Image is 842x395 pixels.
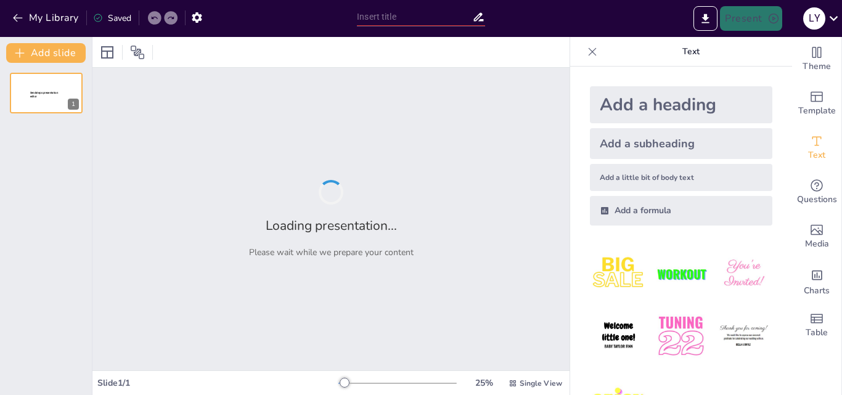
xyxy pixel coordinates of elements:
h2: Loading presentation... [266,217,397,234]
span: Table [806,326,828,340]
div: Slide 1 / 1 [97,377,338,389]
img: 1.jpeg [590,245,647,303]
span: Position [130,45,145,60]
div: Change the overall theme [792,37,841,81]
div: 1 [10,73,83,113]
span: Single View [520,378,562,388]
span: Sendsteps presentation editor [30,91,58,98]
div: Add charts and graphs [792,259,841,303]
span: Media [805,237,829,251]
img: 6.jpeg [715,307,772,365]
div: Saved [93,12,131,24]
p: Please wait while we prepare your content [249,246,414,258]
img: 3.jpeg [715,245,772,303]
p: Text [602,37,780,67]
div: Add text boxes [792,126,841,170]
img: 5.jpeg [652,307,709,365]
button: Add slide [6,43,86,63]
div: Add a little bit of body text [590,164,772,191]
div: 1 [68,99,79,110]
img: 2.jpeg [652,245,709,303]
input: Insert title [357,8,472,26]
span: Charts [804,284,830,298]
span: Questions [797,193,837,206]
div: 25 % [469,377,499,389]
span: Text [808,149,825,162]
div: Add a heading [590,86,772,123]
div: Layout [97,43,117,62]
img: 4.jpeg [590,307,647,365]
div: Get real-time input from your audience [792,170,841,214]
div: Add a table [792,303,841,348]
div: Add images, graphics, shapes or video [792,214,841,259]
div: Add a formula [590,196,772,226]
button: My Library [9,8,84,28]
button: Export to PowerPoint [693,6,717,31]
div: Add ready made slides [792,81,841,126]
div: L Y [803,7,825,30]
div: Add a subheading [590,128,772,159]
button: Present [720,6,782,31]
button: L Y [803,6,825,31]
span: Template [798,104,836,118]
span: Theme [803,60,831,73]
